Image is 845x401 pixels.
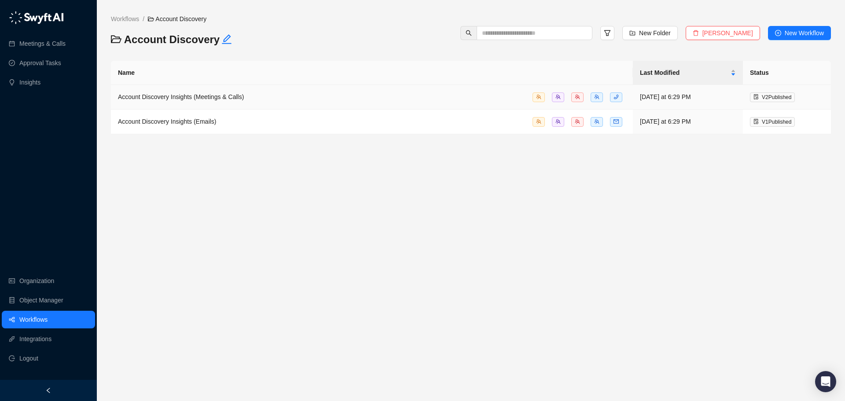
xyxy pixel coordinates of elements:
[118,93,244,100] span: Account Discovery Insights (Meetings & Calls)
[111,33,335,47] h3: Account Discovery
[762,119,791,125] span: V 1 Published
[148,15,206,22] span: Account Discovery
[594,94,599,99] span: team
[109,14,141,24] a: Workflows
[775,30,781,36] span: plus-circle
[9,11,64,24] img: logo-05li4sbe.png
[466,30,472,36] span: search
[785,28,824,38] span: New Workflow
[702,28,753,38] span: [PERSON_NAME]
[19,311,48,328] a: Workflows
[633,85,743,110] td: [DATE] at 6:29 PM
[614,94,619,99] span: phone
[629,30,636,36] span: folder-add
[148,16,154,22] span: folder-open
[753,119,759,124] span: file-done
[633,110,743,134] td: [DATE] at 6:29 PM
[9,355,15,361] span: logout
[555,119,561,124] span: team
[604,29,611,37] span: filter
[536,94,541,99] span: team
[19,74,40,91] a: Insights
[575,119,580,124] span: team
[111,34,121,44] span: folder-open
[19,349,38,367] span: Logout
[19,54,61,72] a: Approval Tasks
[639,28,671,38] span: New Folder
[622,26,678,40] button: New Folder
[536,119,541,124] span: team
[45,387,51,394] span: left
[743,61,831,85] th: Status
[143,14,144,24] li: /
[555,94,561,99] span: team
[19,291,63,309] a: Object Manager
[221,34,232,44] span: edit
[111,61,633,85] th: Name
[575,94,580,99] span: team
[614,119,619,124] span: mail
[221,33,232,47] button: Edit
[753,94,759,99] span: file-done
[693,30,699,36] span: delete
[640,68,729,77] span: Last Modified
[19,330,51,348] a: Integrations
[594,119,599,124] span: team
[768,26,831,40] button: New Workflow
[686,26,760,40] button: [PERSON_NAME]
[19,272,54,290] a: Organization
[19,35,66,52] a: Meetings & Calls
[118,118,216,125] span: Account Discovery Insights (Emails)
[815,371,836,392] div: Open Intercom Messenger
[762,94,791,100] span: V 2 Published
